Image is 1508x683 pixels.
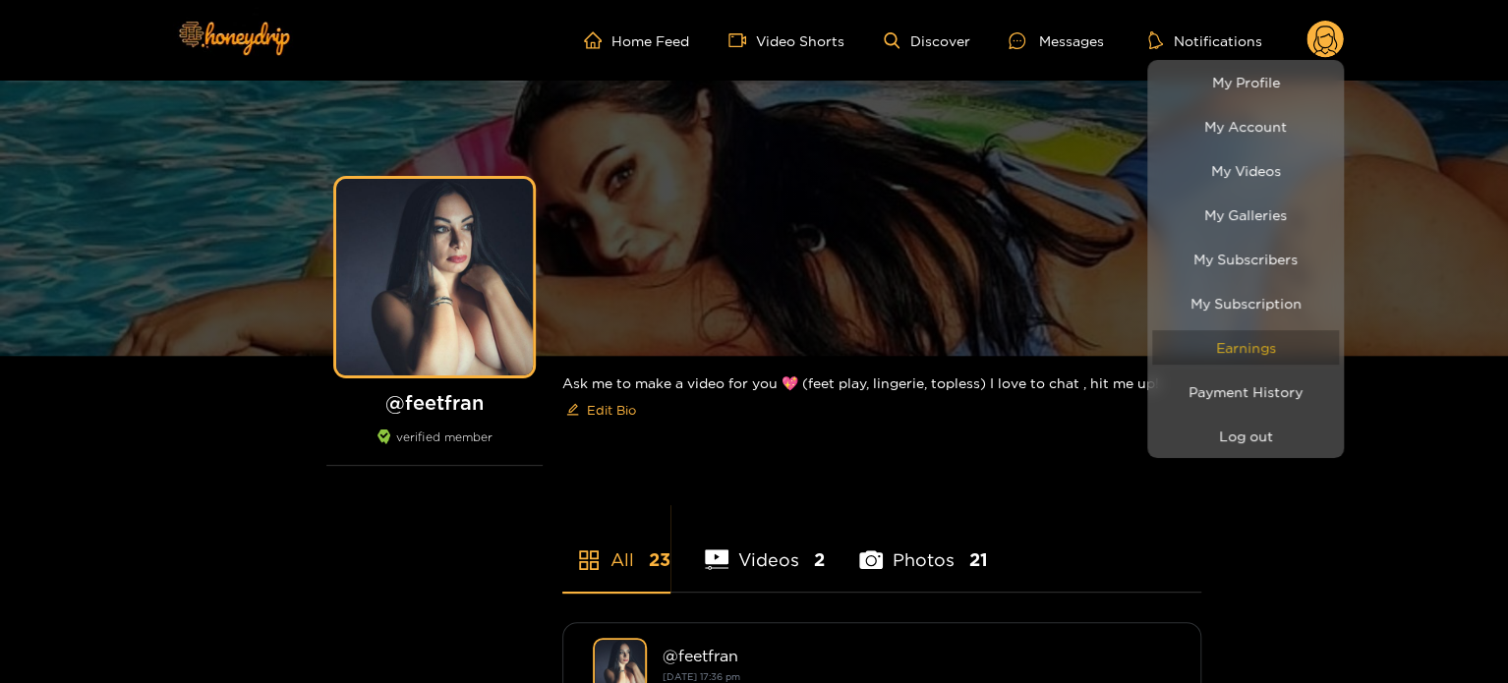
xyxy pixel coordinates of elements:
[1152,286,1339,320] a: My Subscription
[1152,419,1339,453] button: Log out
[1152,109,1339,143] a: My Account
[1152,374,1339,409] a: Payment History
[1152,198,1339,232] a: My Galleries
[1152,330,1339,365] a: Earnings
[1152,242,1339,276] a: My Subscribers
[1152,153,1339,188] a: My Videos
[1152,65,1339,99] a: My Profile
